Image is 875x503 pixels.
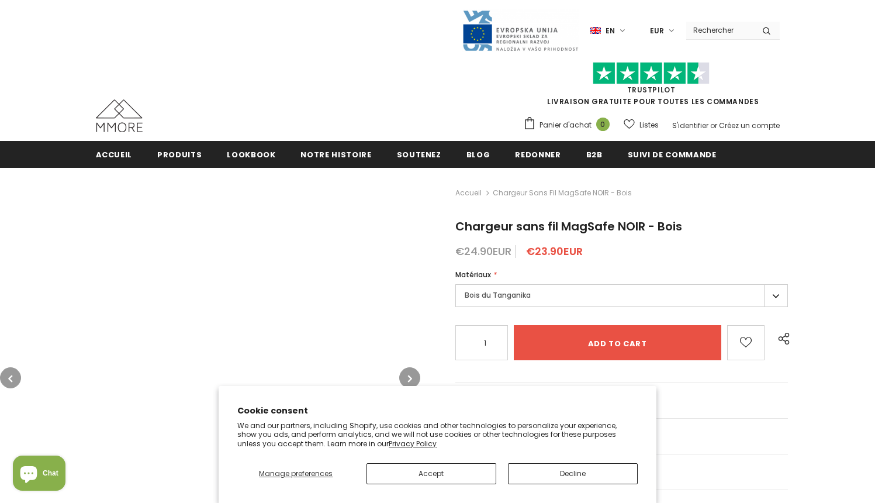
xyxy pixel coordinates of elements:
[514,325,721,360] input: Add to cart
[157,149,202,160] span: Produits
[590,26,601,36] img: i-lang-1.png
[455,383,788,418] a: Les questions générales
[397,141,441,167] a: soutenez
[300,141,371,167] a: Notre histoire
[227,149,275,160] span: Lookbook
[237,421,638,449] p: We and our partners, including Shopify, use cookies and other technologies to personalize your ex...
[462,9,579,52] img: Javni Razpis
[397,149,441,160] span: soutenez
[672,120,708,130] a: S'identifier
[455,284,788,307] label: Bois du Tanganika
[606,25,615,37] span: en
[455,186,482,200] a: Accueil
[237,463,354,484] button: Manage preferences
[455,218,682,235] span: Chargeur sans fil MagSafe NOIR - Bois
[586,141,603,167] a: B2B
[96,149,133,160] span: Accueil
[455,244,511,259] span: €24.90EUR
[539,119,592,131] span: Panier d'achat
[686,22,753,39] input: Search Site
[237,405,638,417] h2: Cookie consent
[157,141,202,167] a: Produits
[508,463,638,484] button: Decline
[628,149,717,160] span: Suivi de commande
[523,116,615,134] a: Panier d'achat 0
[466,141,490,167] a: Blog
[719,120,780,130] a: Créez un compte
[366,463,496,484] button: Accept
[466,149,490,160] span: Blog
[526,244,583,259] span: €23.90EUR
[9,456,69,494] inbox-online-store-chat: Shopify online store chat
[96,141,133,167] a: Accueil
[650,25,664,37] span: EUR
[596,118,610,131] span: 0
[515,149,561,160] span: Redonner
[523,67,780,106] span: LIVRAISON GRATUITE POUR TOUTES LES COMMANDES
[389,439,437,449] a: Privacy Policy
[586,149,603,160] span: B2B
[455,270,491,280] span: Matériaux
[462,25,579,35] a: Javni Razpis
[493,186,632,200] span: Chargeur sans fil MagSafe NOIR - Bois
[259,468,333,478] span: Manage preferences
[300,149,371,160] span: Notre histoire
[628,141,717,167] a: Suivi de commande
[710,120,717,130] span: or
[593,62,710,85] img: Faites confiance aux étoiles pilotes
[627,85,676,95] a: TrustPilot
[515,141,561,167] a: Redonner
[227,141,275,167] a: Lookbook
[96,99,143,132] img: Cas MMORE
[639,119,659,131] span: Listes
[624,115,659,135] a: Listes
